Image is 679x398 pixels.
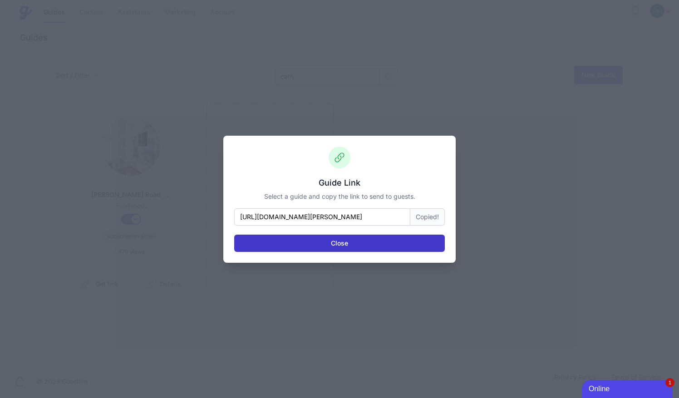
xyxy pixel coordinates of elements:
[582,378,674,398] iframe: chat widget
[234,192,445,201] p: Select a guide and copy the link to send to guests.
[410,208,445,226] button: Copied!
[234,235,445,252] button: Close
[234,177,445,188] h3: Guide Link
